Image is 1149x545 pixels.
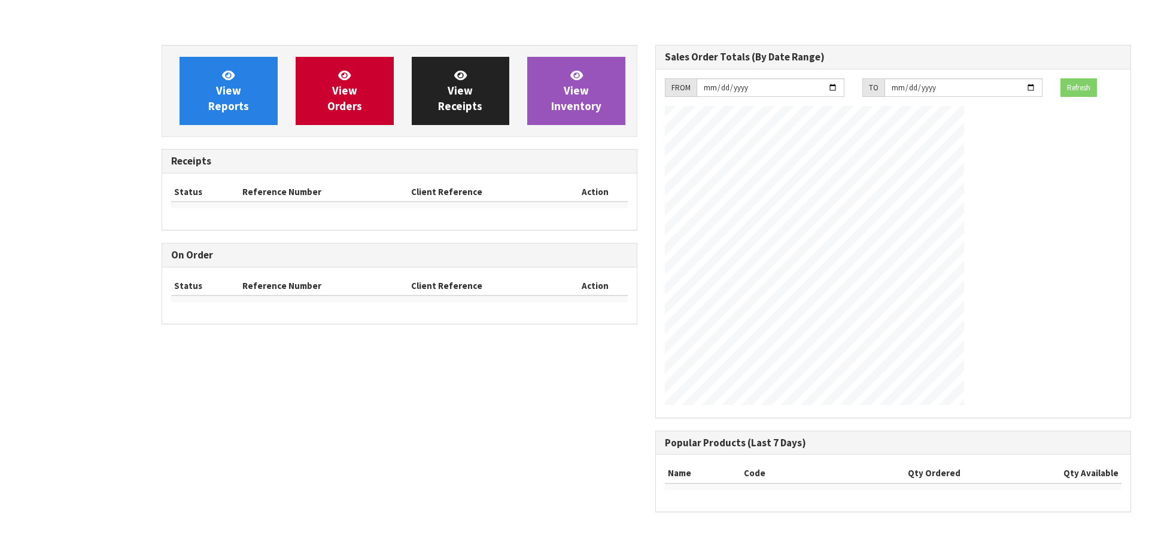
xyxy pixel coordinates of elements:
span: View Reports [208,68,249,113]
h3: Popular Products (Last 7 Days) [665,437,1121,449]
a: ViewReceipts [412,57,510,125]
h3: On Order [171,249,628,261]
a: ViewReports [180,57,278,125]
span: View Orders [327,68,362,113]
th: Client Reference [408,276,562,296]
h3: Receipts [171,156,628,167]
th: Name [665,464,741,483]
th: Status [171,182,239,202]
th: Qty Available [963,464,1121,483]
th: Qty Ordered [812,464,963,483]
th: Reference Number [239,276,409,296]
button: Refresh [1060,78,1097,98]
th: Code [741,464,812,483]
h3: Sales Order Totals (By Date Range) [665,51,1121,63]
div: FROM [665,78,697,98]
th: Status [171,276,239,296]
a: ViewOrders [296,57,394,125]
th: Action [562,276,628,296]
th: Reference Number [239,182,409,202]
th: Client Reference [408,182,562,202]
div: TO [862,78,884,98]
a: ViewInventory [527,57,625,125]
span: View Receipts [438,68,482,113]
th: Action [562,182,628,202]
span: View Inventory [551,68,601,113]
